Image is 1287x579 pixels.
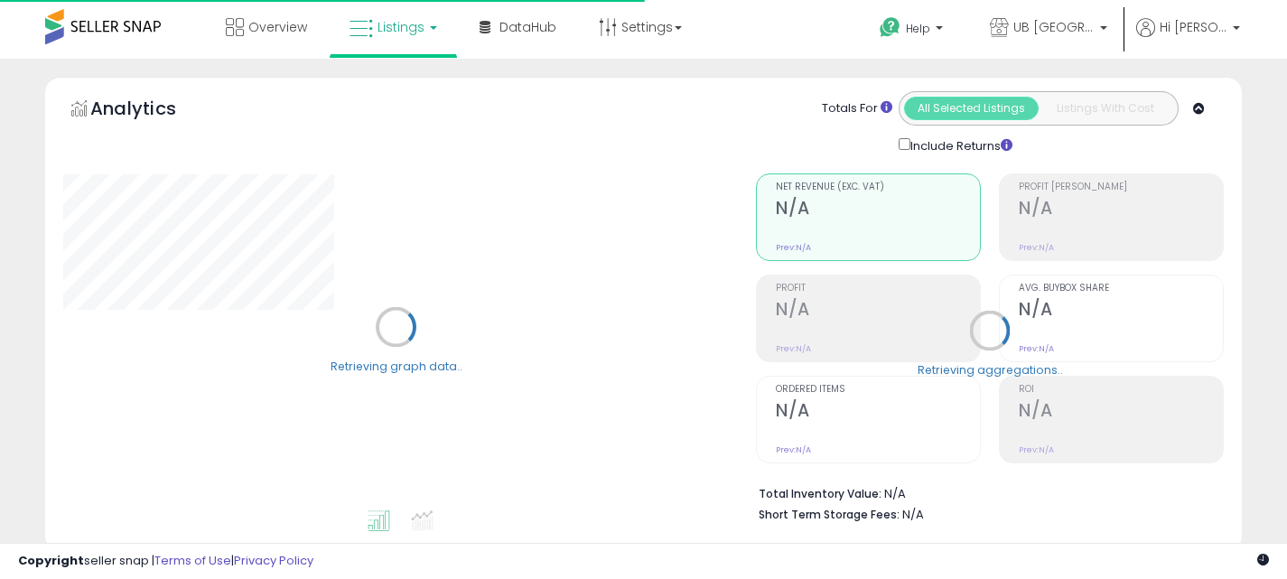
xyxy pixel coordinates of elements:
[248,18,307,36] span: Overview
[906,21,930,36] span: Help
[234,552,313,569] a: Privacy Policy
[154,552,231,569] a: Terms of Use
[378,18,424,36] span: Listings
[499,18,556,36] span: DataHub
[885,135,1034,155] div: Include Returns
[18,553,313,570] div: seller snap | |
[331,358,462,374] div: Retrieving graph data..
[822,100,892,117] div: Totals For
[865,3,961,59] a: Help
[1038,97,1172,120] button: Listings With Cost
[1160,18,1227,36] span: Hi [PERSON_NAME]
[918,361,1063,378] div: Retrieving aggregations..
[879,16,901,39] i: Get Help
[904,97,1039,120] button: All Selected Listings
[18,552,84,569] strong: Copyright
[1013,18,1095,36] span: UB [GEOGRAPHIC_DATA]
[90,96,211,126] h5: Analytics
[1136,18,1240,59] a: Hi [PERSON_NAME]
